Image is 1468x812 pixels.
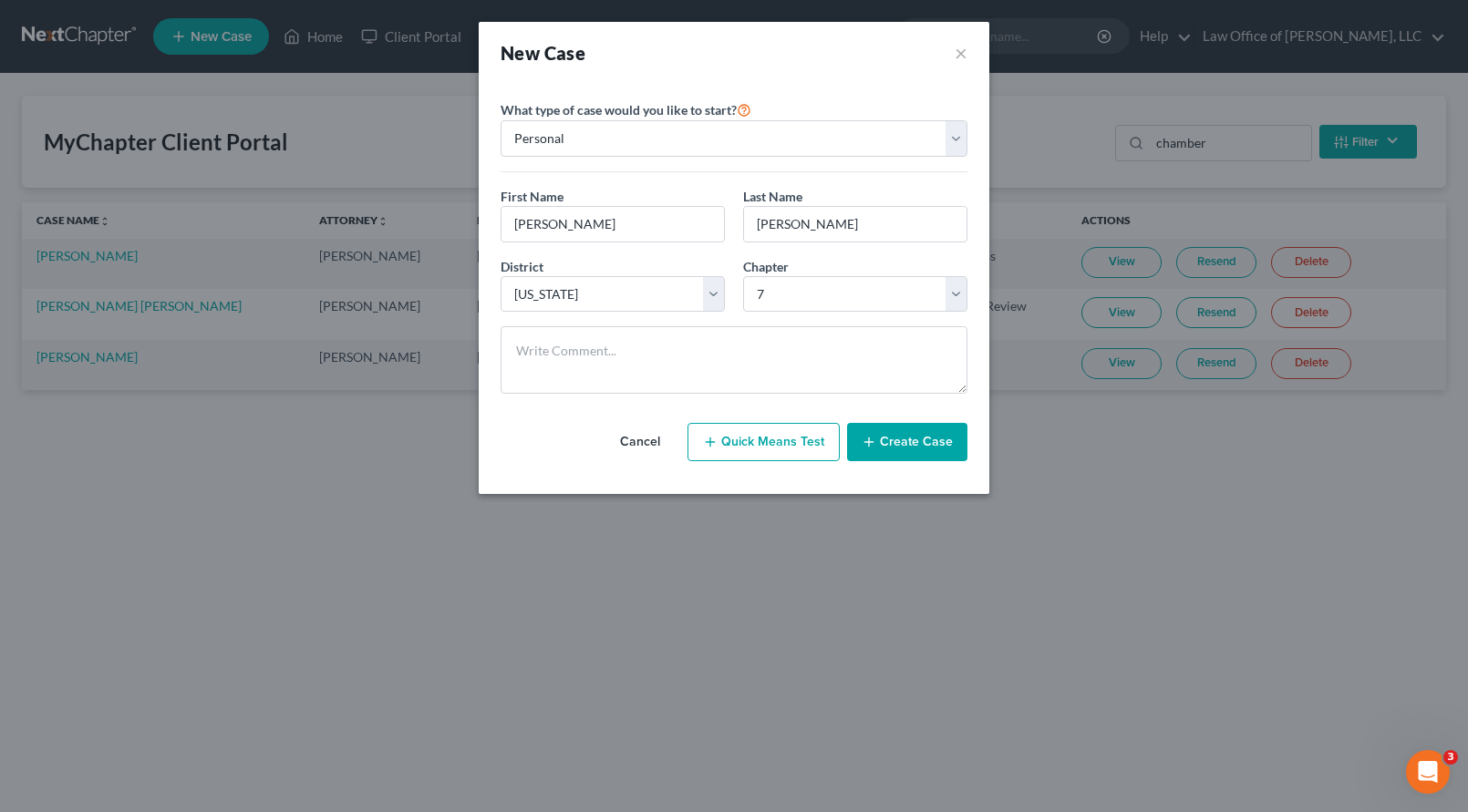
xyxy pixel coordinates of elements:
[687,423,840,461] button: Quick Means Test
[600,424,680,460] button: Cancel
[501,98,751,120] label: What type of case would you like to start?
[501,42,585,64] strong: New Case
[1443,750,1458,765] span: 3
[501,189,563,204] span: First Name
[744,207,967,242] input: Enter Last Name
[743,189,802,204] span: Last Name
[847,423,967,461] button: Create Case
[955,40,967,66] button: ×
[743,259,789,274] span: Chapter
[501,259,543,274] span: District
[501,207,724,242] input: Enter First Name
[1406,750,1450,794] iframe: Intercom live chat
